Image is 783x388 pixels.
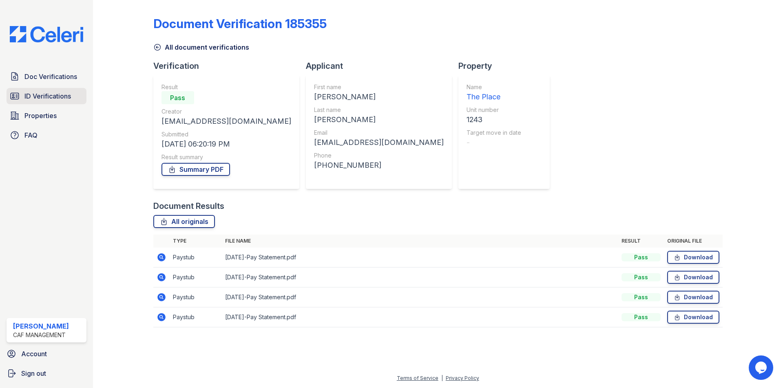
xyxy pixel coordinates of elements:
span: Doc Verifications [24,72,77,81]
div: - [467,137,521,148]
div: Pass [622,293,661,301]
img: CE_Logo_Blue-a8612792a0a2168367f1c8372b55b34899dd931a85d93a1a3d3e32e68fde9ad4.png [3,26,90,42]
th: Result [618,235,664,248]
td: [DATE]-Pay Statement.pdf [222,307,618,327]
div: Applicant [306,60,458,72]
div: Phone [314,151,444,160]
div: Pass [622,253,661,261]
div: Verification [153,60,306,72]
a: Account [3,346,90,362]
a: Privacy Policy [446,375,479,381]
a: Terms of Service [397,375,438,381]
iframe: chat widget [749,355,775,380]
td: [DATE]-Pay Statement.pdf [222,267,618,287]
a: ID Verifications [7,88,86,104]
div: [PERSON_NAME] [314,114,444,125]
div: [EMAIL_ADDRESS][DOMAIN_NAME] [161,116,291,127]
div: CAF Management [13,331,69,339]
div: First name [314,83,444,91]
div: Document Results [153,200,224,212]
a: All originals [153,215,215,228]
td: [DATE]-Pay Statement.pdf [222,287,618,307]
a: Sign out [3,365,90,381]
a: Download [667,291,719,304]
div: Last name [314,106,444,114]
span: Properties [24,111,57,121]
th: Original file [664,235,723,248]
div: Creator [161,107,291,116]
div: The Place [467,91,521,103]
a: Doc Verifications [7,68,86,85]
div: Result summary [161,153,291,161]
div: Unit number [467,106,521,114]
div: Pass [161,91,194,104]
th: Type [170,235,222,248]
div: Result [161,83,291,91]
div: | [441,375,443,381]
div: 1243 [467,114,521,125]
span: Sign out [21,368,46,378]
td: Paystub [170,287,222,307]
div: [PERSON_NAME] [13,321,69,331]
div: Pass [622,273,661,281]
td: Paystub [170,248,222,267]
a: Download [667,251,719,264]
div: [PHONE_NUMBER] [314,160,444,171]
div: [PERSON_NAME] [314,91,444,103]
div: Email [314,129,444,137]
a: Name The Place [467,83,521,103]
div: Submitted [161,130,291,138]
div: Document Verification 185355 [153,16,327,31]
a: Download [667,311,719,324]
td: Paystub [170,267,222,287]
span: FAQ [24,130,38,140]
div: Property [458,60,556,72]
a: All document verifications [153,42,249,52]
a: FAQ [7,127,86,143]
div: [EMAIL_ADDRESS][DOMAIN_NAME] [314,137,444,148]
span: ID Verifications [24,91,71,101]
th: File name [222,235,618,248]
span: Account [21,349,47,359]
td: [DATE]-Pay Statement.pdf [222,248,618,267]
a: Properties [7,107,86,124]
div: Name [467,83,521,91]
div: [DATE] 06:20:19 PM [161,138,291,150]
td: Paystub [170,307,222,327]
a: Summary PDF [161,163,230,176]
div: Pass [622,313,661,321]
div: Target move in date [467,129,521,137]
a: Download [667,271,719,284]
